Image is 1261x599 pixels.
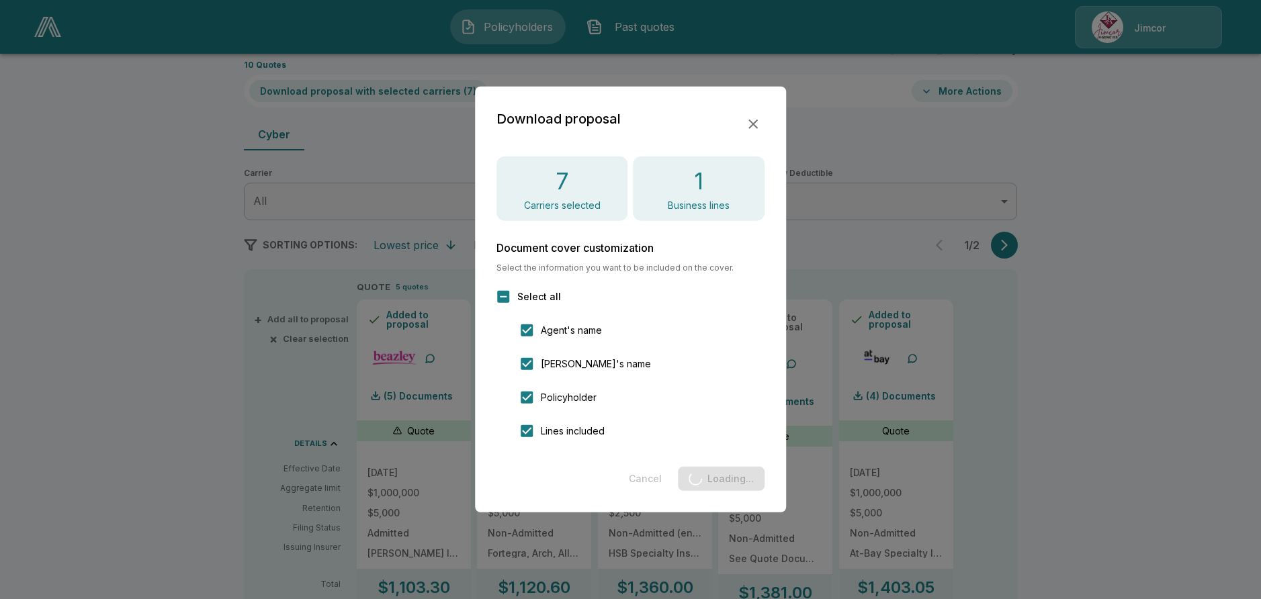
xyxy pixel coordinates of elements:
span: Policyholder [541,390,597,404]
h6: Document cover customization [496,242,765,253]
span: [PERSON_NAME]'s name [541,357,651,371]
h4: 1 [694,167,703,195]
p: Business lines [668,201,730,210]
span: Select the information you want to be included on the cover. [496,264,765,272]
h4: 7 [556,167,569,195]
p: Carriers selected [524,201,601,210]
span: Select all [517,289,561,304]
h2: Download proposal [496,108,621,130]
span: Lines included [541,424,605,438]
span: Agent's name [541,323,602,337]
